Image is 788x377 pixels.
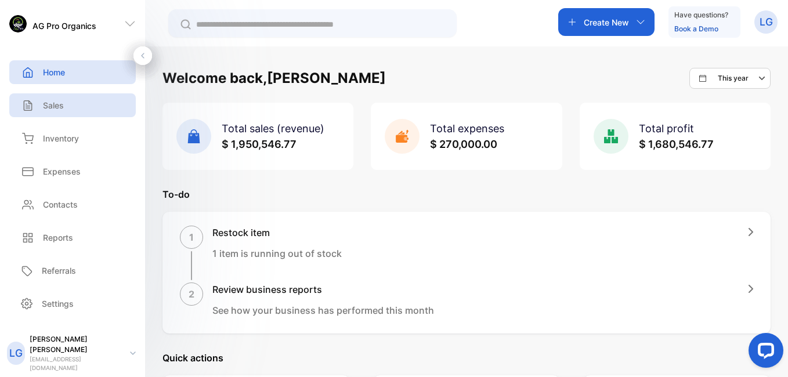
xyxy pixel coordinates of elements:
[689,68,771,89] button: This year
[30,355,121,372] p: [EMAIL_ADDRESS][DOMAIN_NAME]
[162,68,386,89] h1: Welcome back, [PERSON_NAME]
[639,122,694,135] span: Total profit
[43,231,73,244] p: Reports
[43,165,81,177] p: Expenses
[162,187,771,201] p: To-do
[212,303,434,317] p: See how your business has performed this month
[42,298,74,310] p: Settings
[430,122,504,135] span: Total expenses
[760,14,773,30] p: LG
[212,226,342,240] h1: Restock item
[43,66,65,78] p: Home
[674,24,718,33] a: Book a Demo
[430,138,497,150] span: $ 270,000.00
[639,138,714,150] span: $ 1,680,546.77
[9,15,27,32] img: logo
[32,20,96,32] p: AG Pro Organics
[739,328,788,377] iframe: LiveChat chat widget
[584,16,629,28] p: Create New
[222,122,324,135] span: Total sales (revenue)
[162,351,771,365] p: Quick actions
[674,9,728,21] p: Have questions?
[42,264,76,277] p: Referrals
[212,246,342,260] p: 1 item is running out of stock
[9,346,23,361] p: LG
[43,99,64,111] p: Sales
[222,138,297,150] span: $ 1,950,546.77
[718,73,749,84] p: This year
[43,198,78,211] p: Contacts
[754,8,778,36] button: LG
[30,334,121,355] p: [PERSON_NAME] [PERSON_NAME]
[558,8,655,36] button: Create New
[189,287,194,301] p: 2
[212,282,434,296] h1: Review business reports
[189,230,194,244] p: 1
[43,132,79,144] p: Inventory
